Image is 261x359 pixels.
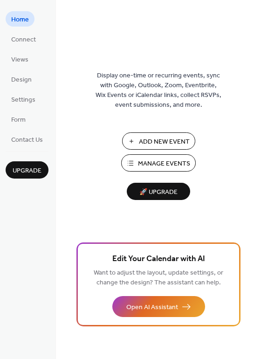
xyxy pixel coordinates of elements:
[6,51,34,67] a: Views
[6,71,37,87] a: Design
[11,115,26,125] span: Form
[96,71,221,110] span: Display one-time or recurring events, sync with Google, Outlook, Zoom, Eventbrite, Wix Events or ...
[139,137,190,147] span: Add New Event
[11,75,32,85] span: Design
[6,11,34,27] a: Home
[11,135,43,145] span: Contact Us
[138,159,190,169] span: Manage Events
[13,166,41,176] span: Upgrade
[6,91,41,107] a: Settings
[6,161,48,179] button: Upgrade
[121,154,196,172] button: Manage Events
[11,35,36,45] span: Connect
[112,253,205,266] span: Edit Your Calendar with AI
[11,15,29,25] span: Home
[122,132,195,150] button: Add New Event
[6,31,41,47] a: Connect
[112,296,205,317] button: Open AI Assistant
[11,95,35,105] span: Settings
[6,111,31,127] a: Form
[132,186,185,199] span: 🚀 Upgrade
[127,183,190,200] button: 🚀 Upgrade
[11,55,28,65] span: Views
[6,131,48,147] a: Contact Us
[94,267,223,289] span: Want to adjust the layout, update settings, or change the design? The assistant can help.
[126,303,178,312] span: Open AI Assistant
